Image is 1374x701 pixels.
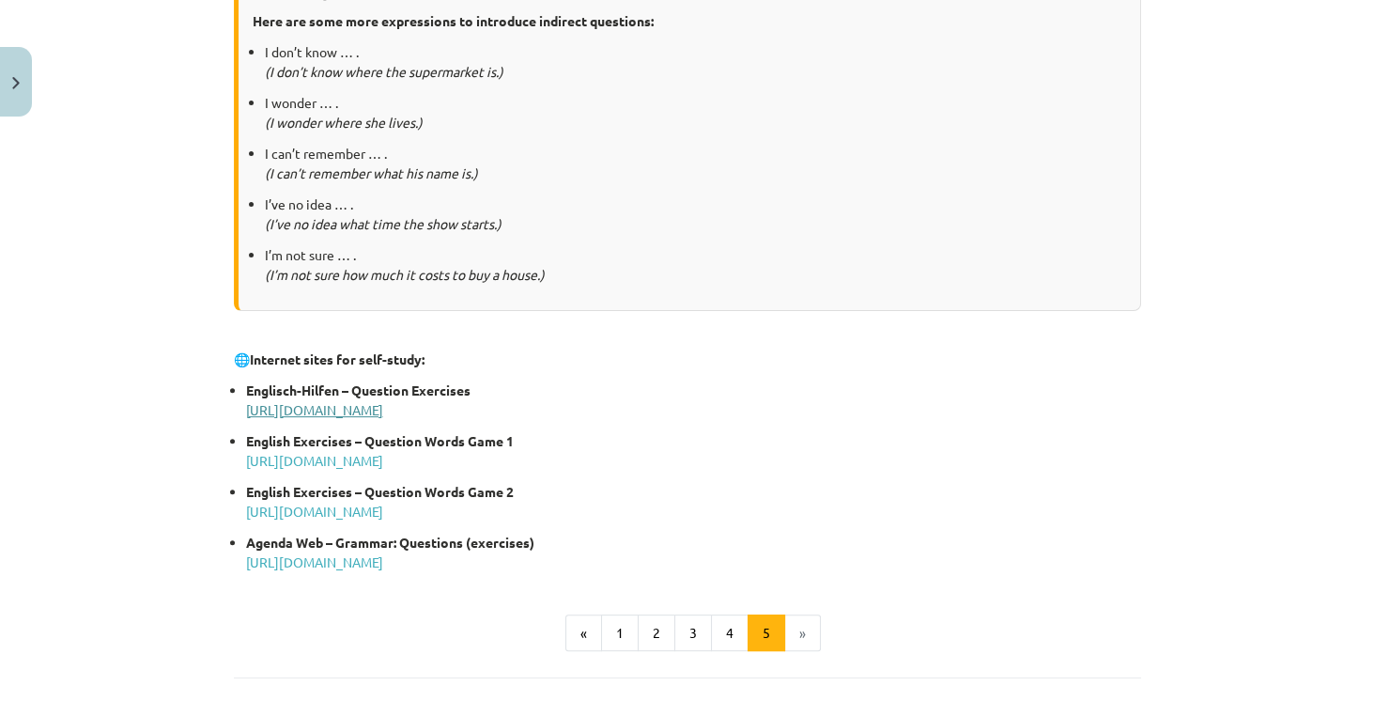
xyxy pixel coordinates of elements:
[265,144,1126,183] p: I can’t remember … .
[265,164,478,181] em: (I can’t remember what his name is.)
[246,503,383,520] a: [URL][DOMAIN_NAME]
[601,615,639,652] button: 1
[246,452,383,469] a: [URL][DOMAIN_NAME]
[265,42,1126,82] p: I don’t know … .
[253,12,654,29] strong: Here are some more expressions to introduce indirect questions:
[246,401,383,418] a: [URL][DOMAIN_NAME]
[265,114,423,131] em: (I wonder where she lives.)
[12,77,20,89] img: icon-close-lesson-0947bae3869378f0d4975bcd49f059093ad1ed9edebbc8119c70593378902aed.svg
[265,63,503,80] em: (I don’t know where the supermarket is.)
[674,615,712,652] button: 3
[748,615,785,652] button: 5
[265,245,1126,285] p: I’m not sure … .
[246,534,534,551] strong: Agenda Web – Grammar: Questions (exercises)
[246,553,383,570] a: [URL][DOMAIN_NAME]
[638,615,675,652] button: 2
[565,615,602,652] button: «
[246,432,514,449] strong: English Exercises – Question Words Game 1
[246,483,514,500] strong: English Exercises – Question Words Game 2
[265,266,545,283] em: (I’m not sure how much it costs to buy a house.)
[246,382,471,398] strong: Englisch-Hilfen – Question Exercises
[250,350,425,367] strong: Internet sites for self-study:
[265,93,1126,132] p: I wonder … .
[265,195,1126,234] p: I’ve no idea … .
[265,215,502,232] em: (I’ve no idea what time the show starts.)
[711,615,749,652] button: 4
[234,615,1141,652] nav: Page navigation example
[234,330,1141,369] p: 🌐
